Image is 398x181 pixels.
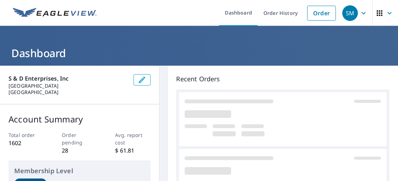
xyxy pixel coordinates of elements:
[9,131,44,139] p: Total order
[115,146,151,155] p: $ 61.81
[9,46,389,60] h1: Dashboard
[115,131,151,146] p: Avg. report cost
[9,74,128,83] p: S & D Enterprises, Inc
[9,89,128,95] p: [GEOGRAPHIC_DATA]
[9,83,128,89] p: [GEOGRAPHIC_DATA]
[307,6,336,21] a: Order
[9,139,44,147] p: 1602
[62,131,97,146] p: Order pending
[9,113,151,126] p: Account Summary
[14,166,145,176] p: Membership Level
[176,74,389,84] p: Recent Orders
[342,5,358,21] div: SM
[62,146,97,155] p: 28
[13,8,97,18] img: EV Logo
